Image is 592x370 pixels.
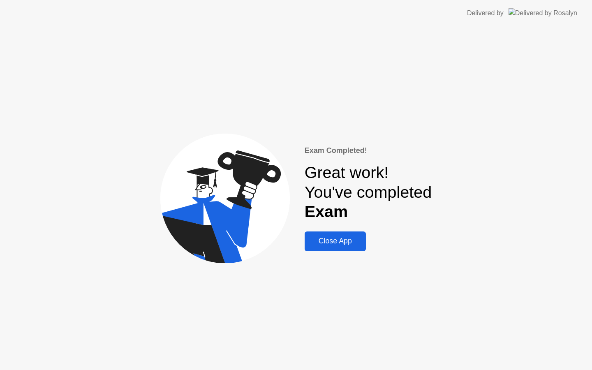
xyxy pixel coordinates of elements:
div: Great work! You've completed [305,163,432,222]
b: Exam [305,202,348,220]
img: Delivered by Rosalyn [509,8,577,18]
div: Close App [307,237,363,245]
div: Delivered by [467,8,504,18]
div: Exam Completed! [305,145,432,156]
button: Close App [305,231,366,251]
